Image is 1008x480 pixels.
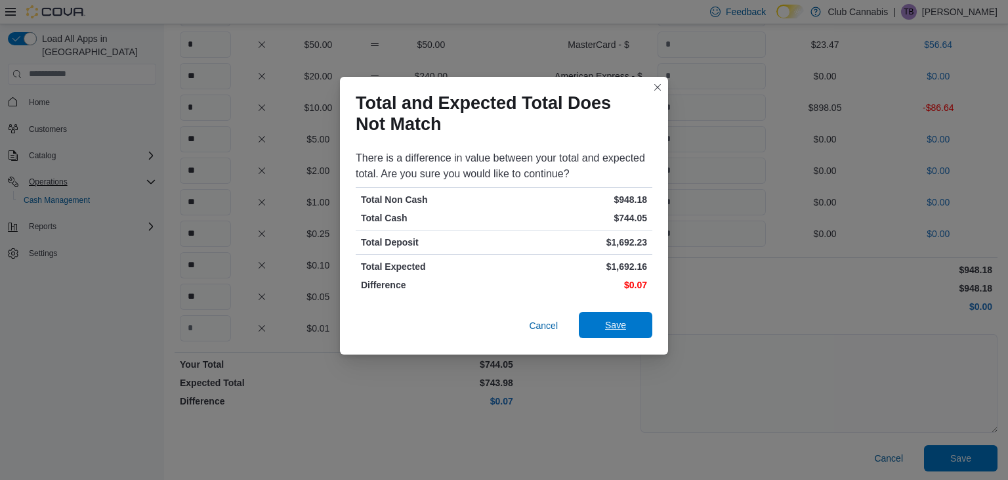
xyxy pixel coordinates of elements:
[507,211,647,225] p: $744.05
[579,312,652,338] button: Save
[524,313,563,339] button: Cancel
[507,278,647,292] p: $0.07
[650,79,665,95] button: Closes this modal window
[605,318,626,332] span: Save
[361,211,501,225] p: Total Cash
[361,278,501,292] p: Difference
[507,260,647,273] p: $1,692.16
[507,236,647,249] p: $1,692.23
[356,93,642,135] h1: Total and Expected Total Does Not Match
[361,260,501,273] p: Total Expected
[361,236,501,249] p: Total Deposit
[507,193,647,206] p: $948.18
[356,150,652,182] div: There is a difference in value between your total and expected total. Are you sure you would like...
[361,193,501,206] p: Total Non Cash
[529,319,558,332] span: Cancel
